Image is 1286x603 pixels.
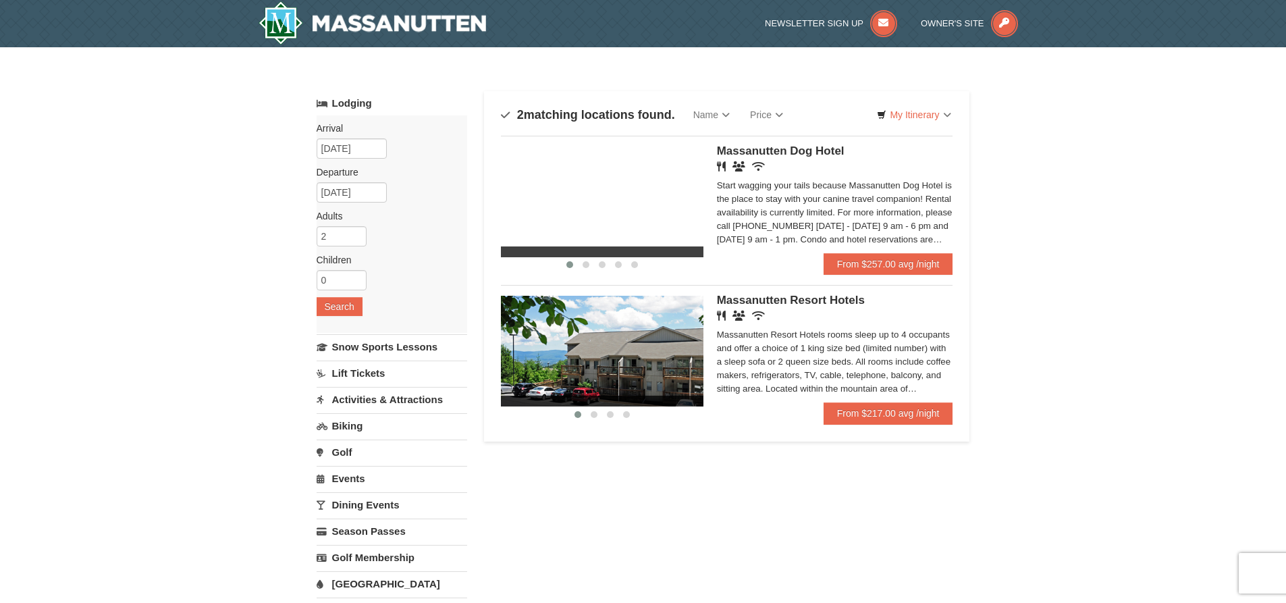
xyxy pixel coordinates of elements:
img: Massanutten Resort Logo [259,1,487,45]
i: Restaurant [717,311,726,321]
div: Massanutten Resort Hotels rooms sleep up to 4 occupants and offer a choice of 1 king size bed (li... [717,328,953,396]
a: From $217.00 avg /night [824,402,953,424]
i: Restaurant [717,161,726,172]
i: Banquet Facilities [732,311,745,321]
i: Wireless Internet (free) [752,161,765,172]
a: Events [317,466,467,491]
span: Newsletter Sign Up [765,18,863,28]
label: Arrival [317,122,457,135]
a: My Itinerary [868,105,959,125]
a: Golf [317,440,467,465]
a: From $257.00 avg /night [824,253,953,275]
span: Owner's Site [921,18,984,28]
a: Golf Membership [317,545,467,570]
a: Lift Tickets [317,361,467,386]
a: Price [740,101,793,128]
a: Newsletter Sign Up [765,18,897,28]
label: Children [317,253,457,267]
a: Owner's Site [921,18,1018,28]
a: Lodging [317,91,467,115]
a: Activities & Attractions [317,387,467,412]
button: Search [317,297,363,316]
a: Snow Sports Lessons [317,334,467,359]
i: Banquet Facilities [732,161,745,172]
a: Massanutten Resort [259,1,487,45]
a: Season Passes [317,519,467,544]
i: Wireless Internet (free) [752,311,765,321]
a: Biking [317,413,467,438]
a: Name [683,101,740,128]
label: Departure [317,165,457,179]
a: Dining Events [317,492,467,517]
a: [GEOGRAPHIC_DATA] [317,571,467,596]
div: Start wagging your tails because Massanutten Dog Hotel is the place to stay with your canine trav... [717,179,953,246]
span: Massanutten Dog Hotel [717,145,845,157]
label: Adults [317,209,457,223]
span: Massanutten Resort Hotels [717,294,865,307]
